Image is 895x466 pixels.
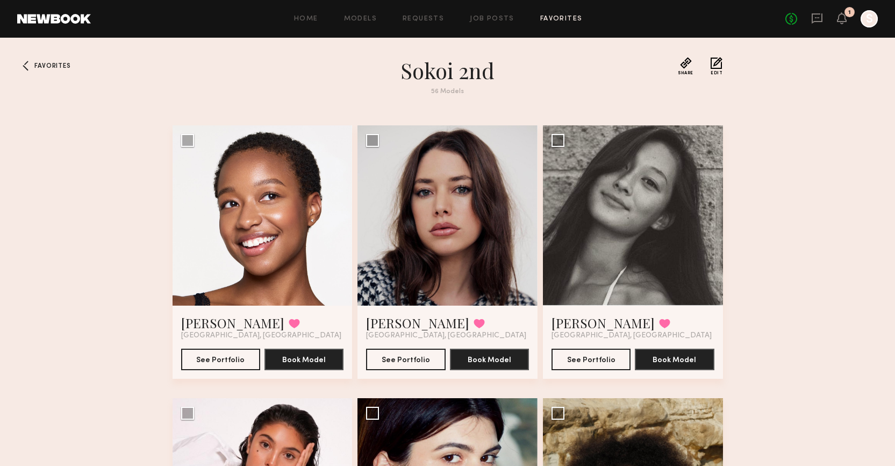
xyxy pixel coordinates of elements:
[181,349,260,370] button: See Portfolio
[678,71,693,75] span: Share
[366,331,526,340] span: [GEOGRAPHIC_DATA], [GEOGRAPHIC_DATA]
[264,349,343,370] button: Book Model
[34,63,70,69] span: Favorites
[552,331,712,340] span: [GEOGRAPHIC_DATA], [GEOGRAPHIC_DATA]
[861,10,878,27] a: S
[294,16,318,23] a: Home
[366,349,445,370] button: See Portfolio
[678,57,693,75] button: Share
[254,57,641,84] h1: sokoi 2nd
[344,16,377,23] a: Models
[470,16,514,23] a: Job Posts
[552,349,631,370] button: See Portfolio
[450,355,529,364] a: Book Model
[366,314,469,331] a: [PERSON_NAME]
[711,71,722,75] span: Edit
[264,355,343,364] a: Book Model
[17,57,34,74] a: Favorites
[711,57,722,75] button: Edit
[635,355,714,364] a: Book Model
[635,349,714,370] button: Book Model
[403,16,444,23] a: Requests
[848,10,851,16] div: 1
[552,314,655,331] a: [PERSON_NAME]
[254,88,641,95] div: 56 Models
[181,331,341,340] span: [GEOGRAPHIC_DATA], [GEOGRAPHIC_DATA]
[181,314,284,331] a: [PERSON_NAME]
[540,16,583,23] a: Favorites
[450,349,529,370] button: Book Model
